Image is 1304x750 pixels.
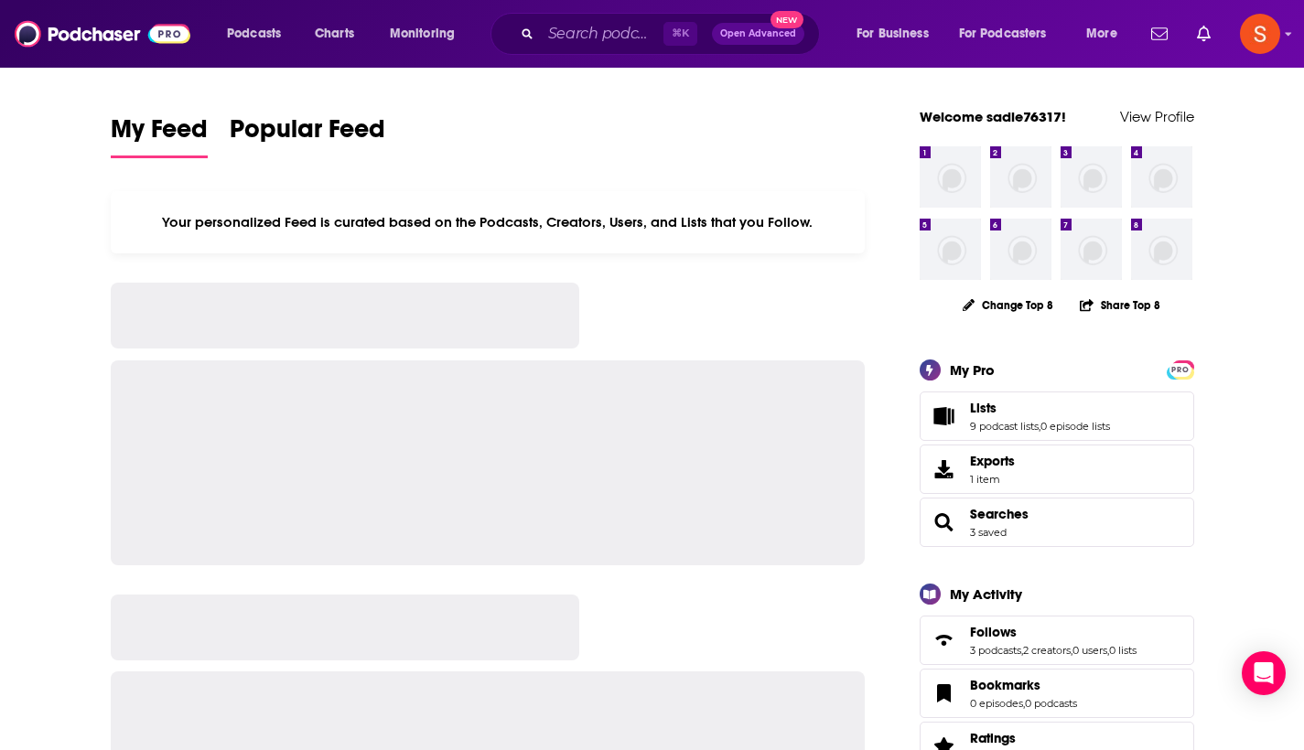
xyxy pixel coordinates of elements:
img: missing-image.png [1131,219,1192,280]
button: open menu [844,19,952,48]
span: Follows [970,624,1017,640]
a: Lists [970,400,1110,416]
a: 9 podcast lists [970,420,1039,433]
a: 0 episode lists [1040,420,1110,433]
img: missing-image.png [920,219,981,280]
a: Searches [970,506,1029,522]
div: Search podcasts, credits, & more... [508,13,837,55]
img: missing-image.png [920,146,981,208]
span: Exports [926,456,963,482]
span: New [771,11,803,28]
span: For Podcasters [959,21,1047,47]
span: Popular Feed [230,113,385,155]
a: Welcome sadie76317! [920,108,1066,125]
a: My Feed [111,113,208,158]
span: , [1021,644,1023,657]
a: Exports [920,445,1194,494]
a: Searches [926,509,963,535]
span: Podcasts [227,21,281,47]
img: missing-image.png [1061,219,1122,280]
span: Monitoring [390,21,455,47]
span: Exports [970,453,1015,469]
button: open menu [377,19,479,48]
input: Search podcasts, credits, & more... [541,19,663,48]
a: Show notifications dropdown [1144,18,1175,49]
div: My Pro [950,361,995,379]
a: 0 podcasts [1025,697,1077,710]
span: 1 item [970,473,1015,486]
img: User Profile [1240,14,1280,54]
img: missing-image.png [990,146,1051,208]
button: Show profile menu [1240,14,1280,54]
a: Ratings [970,730,1077,746]
img: Podchaser - Follow, Share and Rate Podcasts [15,16,190,51]
span: , [1023,697,1025,710]
span: , [1039,420,1040,433]
span: More [1086,21,1117,47]
img: missing-image.png [990,219,1051,280]
span: My Feed [111,113,208,155]
img: missing-image.png [1131,146,1192,208]
a: Lists [926,403,963,429]
div: Open Intercom Messenger [1242,651,1286,695]
button: Change Top 8 [952,294,1065,316]
span: For Business [857,21,929,47]
a: 0 episodes [970,697,1023,710]
a: Charts [303,19,365,48]
a: Bookmarks [926,680,963,706]
a: Show notifications dropdown [1190,18,1218,49]
a: 3 saved [970,526,1007,539]
a: 0 users [1072,644,1107,657]
button: open menu [947,19,1073,48]
a: Follows [926,627,963,653]
span: Open Advanced [720,29,796,38]
button: Share Top 8 [1079,287,1161,323]
a: Bookmarks [970,677,1077,693]
span: Lists [920,391,1194,441]
a: 2 creators [1023,644,1071,657]
span: Bookmarks [970,677,1040,693]
span: Follows [920,616,1194,665]
span: Bookmarks [920,669,1194,718]
span: , [1107,644,1109,657]
div: Your personalized Feed is curated based on the Podcasts, Creators, Users, and Lists that you Follow. [111,191,866,253]
span: ⌘ K [663,22,697,46]
span: Ratings [970,730,1016,746]
img: missing-image.png [1061,146,1122,208]
a: View Profile [1120,108,1194,125]
div: My Activity [950,585,1022,603]
a: 3 podcasts [970,644,1021,657]
button: Open AdvancedNew [712,23,804,45]
span: Lists [970,400,997,416]
span: Logged in as sadie76317 [1240,14,1280,54]
button: open menu [214,19,305,48]
span: , [1071,644,1072,657]
button: open menu [1073,19,1140,48]
a: PRO [1169,361,1191,375]
a: 0 lists [1109,644,1137,657]
a: Popular Feed [230,113,385,158]
span: PRO [1169,363,1191,377]
span: Searches [920,498,1194,547]
span: Charts [315,21,354,47]
a: Follows [970,624,1137,640]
